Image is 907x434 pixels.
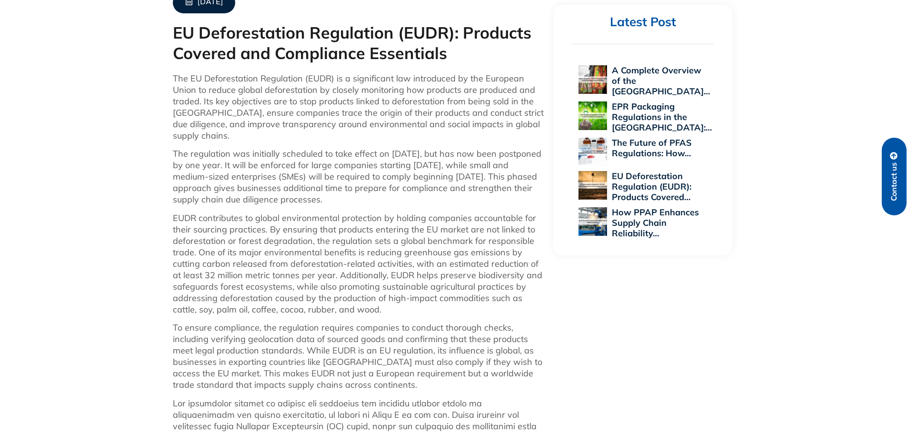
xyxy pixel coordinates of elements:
[612,65,710,97] a: A Complete Overview of the [GEOGRAPHIC_DATA]…
[578,101,607,130] img: EPR Packaging Regulations in the US: A 2025 Compliance Perspective
[173,322,544,391] p: To ensure compliance, the regulation requires companies to conduct thorough checks, including ver...
[173,73,544,141] p: The EU Deforestation Regulation (EUDR) is a significant law introduced by the European Union to r...
[578,138,607,166] img: The Future of PFAS Regulations: How 2025 Will Reshape Global Supply Chains
[890,162,898,201] span: Contact us
[578,171,607,200] img: EU Deforestation Regulation (EUDR): Products Covered and Compliance Essentials
[612,137,692,159] a: The Future of PFAS Regulations: How…
[173,212,544,315] p: EUDR contributes to global environmental protection by holding companies accountable for their so...
[612,171,691,202] a: EU Deforestation Regulation (EUDR): Products Covered…
[612,101,712,133] a: EPR Packaging Regulations in the [GEOGRAPHIC_DATA]:…
[578,65,607,94] img: A Complete Overview of the EU Personal Protective Equipment Regulation 2016/425
[571,14,714,30] h2: Latest Post
[612,207,699,239] a: How PPAP Enhances Supply Chain Reliability…
[882,138,907,215] a: Contact us
[578,207,607,236] img: How PPAP Enhances Supply Chain Reliability Across Global Industries
[173,148,544,205] p: The regulation was initially scheduled to take effect on [DATE], but has now been postponed by on...
[173,23,544,63] h1: EU Deforestation Regulation (EUDR): Products Covered and Compliance Essentials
